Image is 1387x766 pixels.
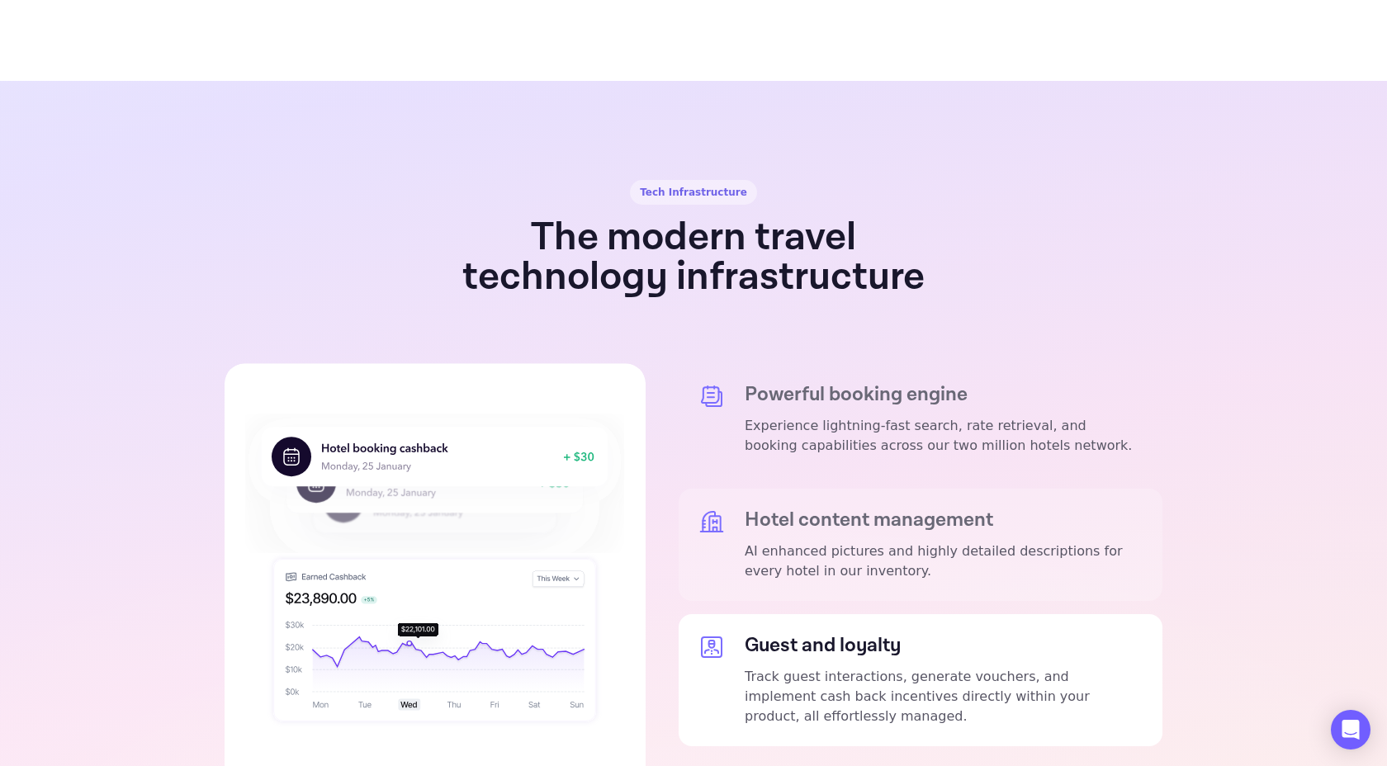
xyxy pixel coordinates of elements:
[745,416,1143,456] p: Experience lightning-fast search, rate retrieval, and booking capabilities across our two million...
[630,180,757,205] div: Tech Infrastructure
[442,218,946,297] h1: The modern travel technology infrastructure
[745,508,1143,532] h5: Hotel content management
[745,667,1143,726] p: Track guest interactions, generate vouchers, and implement cash back incentives directly within y...
[745,541,1143,581] p: AI enhanced pictures and highly detailed descriptions for every hotel in our inventory.
[1331,710,1370,749] div: Open Intercom Messenger
[745,383,1143,406] h5: Powerful booking engine
[745,634,1143,657] h5: Guest and loyalty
